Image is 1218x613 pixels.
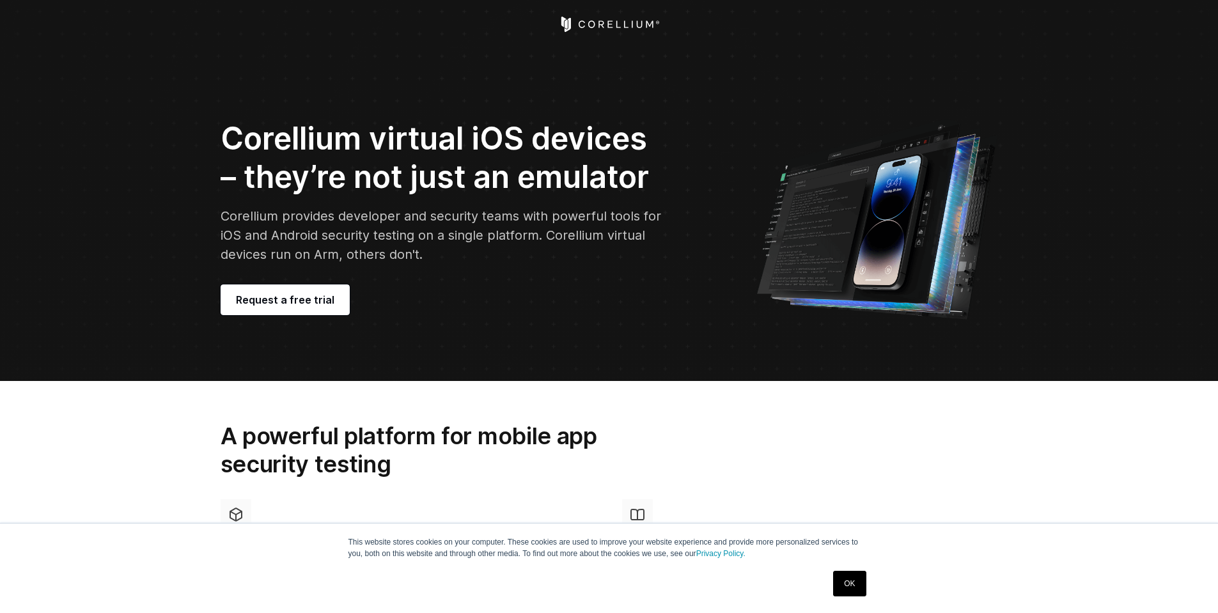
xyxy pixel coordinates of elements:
a: Request a free trial [221,284,350,315]
h2: Corellium virtual iOS devices – they’re not just an emulator [221,120,667,196]
p: This website stores cookies on your computer. These cookies are used to improve your website expe... [348,536,870,559]
span: Request a free trial [236,292,334,307]
h2: A powerful platform for mobile app security testing [221,422,657,479]
p: Corellium provides developer and security teams with powerful tools for iOS and Android security ... [221,206,667,264]
a: Privacy Policy. [696,549,746,558]
a: OK [833,571,866,596]
a: Corellium Home [558,17,660,32]
img: Corellium UI [756,115,998,320]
